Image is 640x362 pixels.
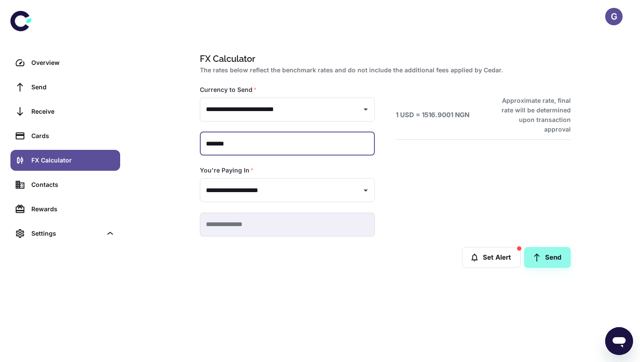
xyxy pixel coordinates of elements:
[31,131,115,141] div: Cards
[360,184,372,196] button: Open
[200,166,254,175] label: You're Paying In
[200,52,567,65] h1: FX Calculator
[31,82,115,92] div: Send
[10,101,120,122] a: Receive
[10,77,120,98] a: Send
[31,107,115,116] div: Receive
[10,52,120,73] a: Overview
[200,85,257,94] label: Currency to Send
[31,204,115,214] div: Rewards
[10,174,120,195] a: Contacts
[31,58,115,68] div: Overview
[10,223,120,244] div: Settings
[10,199,120,220] a: Rewards
[31,156,115,165] div: FX Calculator
[524,247,571,268] a: Send
[462,247,521,268] button: Set Alert
[396,110,469,120] h6: 1 USD = 1516.9001 NGN
[605,8,623,25] button: G
[10,150,120,171] a: FX Calculator
[31,229,102,238] div: Settings
[605,327,633,355] iframe: Button to launch messaging window
[492,96,571,134] h6: Approximate rate, final rate will be determined upon transaction approval
[10,125,120,146] a: Cards
[31,180,115,189] div: Contacts
[360,103,372,115] button: Open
